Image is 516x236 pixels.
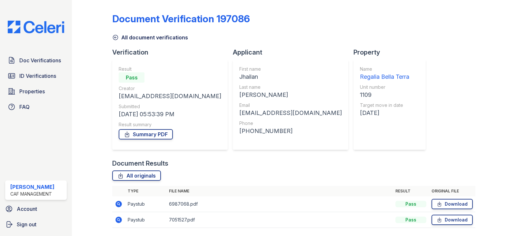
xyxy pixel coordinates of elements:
[5,69,67,82] a: ID Verifications
[166,196,393,212] td: 6987068.pdf
[239,72,342,81] div: Jhailan
[429,186,475,196] th: Original file
[19,103,30,111] span: FAQ
[3,202,69,215] a: Account
[432,199,473,209] a: Download
[360,66,409,72] div: Name
[125,196,166,212] td: Paystub
[5,100,67,113] a: FAQ
[112,159,168,168] div: Document Results
[360,102,409,108] div: Target move in date
[119,103,221,110] div: Submitted
[3,21,69,33] img: CE_Logo_Blue-a8612792a0a2168367f1c8372b55b34899dd931a85d93a1a3d3e32e68fde9ad4.png
[119,121,221,128] div: Result summary
[119,129,173,139] a: Summary PDF
[239,102,342,108] div: Email
[432,215,473,225] a: Download
[360,72,409,81] div: Regalia Bella Terra
[119,110,221,119] div: [DATE] 05:53:39 PM
[119,72,144,83] div: Pass
[360,66,409,81] a: Name Regalia Bella Terra
[5,85,67,98] a: Properties
[360,90,409,99] div: 1109
[353,48,431,57] div: Property
[119,66,221,72] div: Result
[19,56,61,64] span: Doc Verifications
[112,170,161,181] a: All originals
[395,201,426,207] div: Pass
[395,217,426,223] div: Pass
[19,72,56,80] span: ID Verifications
[119,85,221,92] div: Creator
[10,183,55,191] div: [PERSON_NAME]
[5,54,67,67] a: Doc Verifications
[112,13,250,25] div: Document Verification 197086
[17,221,36,228] span: Sign out
[239,66,342,72] div: First name
[239,90,342,99] div: [PERSON_NAME]
[360,84,409,90] div: Unit number
[166,186,393,196] th: File name
[360,108,409,118] div: [DATE]
[112,48,233,57] div: Verification
[112,34,188,41] a: All document verifications
[239,127,342,136] div: [PHONE_NUMBER]
[239,108,342,118] div: [EMAIL_ADDRESS][DOMAIN_NAME]
[19,87,45,95] span: Properties
[10,191,55,197] div: CAF Management
[239,120,342,127] div: Phone
[239,84,342,90] div: Last name
[17,205,37,213] span: Account
[125,186,166,196] th: Type
[233,48,353,57] div: Applicant
[125,212,166,228] td: Paystub
[119,92,221,101] div: [EMAIL_ADDRESS][DOMAIN_NAME]
[166,212,393,228] td: 7051527.pdf
[3,218,69,231] a: Sign out
[393,186,429,196] th: Result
